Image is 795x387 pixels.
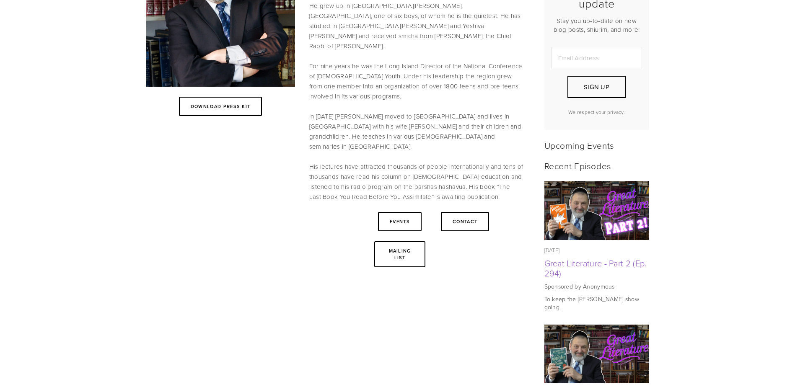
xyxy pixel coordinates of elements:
a: Events [378,212,422,231]
p: Sponsored by Anonymous [544,282,649,291]
p: He grew up in [GEOGRAPHIC_DATA][PERSON_NAME], [GEOGRAPHIC_DATA], one of six boys, of whom he is t... [309,1,523,51]
img: Great Literature - Part 2 (Ep. 294) [544,181,649,240]
h2: Upcoming Events [544,140,649,150]
time: [DATE] [544,246,560,254]
a: Great Literature - Part 2 (Ep. 294) [544,257,647,279]
p: For nine years he was the Long Island Director of the National Conference of [DEMOGRAPHIC_DATA] Y... [309,61,523,101]
p: We respect your privacy. [552,108,642,116]
a: Download Press kit [179,97,262,116]
a: Contact [441,212,489,231]
p: To keep the [PERSON_NAME] show going. [544,295,649,311]
input: Email Address [552,47,642,69]
span: Sign Up [584,83,609,91]
button: Sign Up [567,76,625,98]
p: Stay you up-to-date on new blog posts, shiurim, and more! [552,16,642,34]
p: His lectures have attracted thousands of people internationally and tens of thousands have read h... [309,162,523,202]
img: Great Literature (Ep. 293) [544,325,649,384]
h2: Recent Episodes [544,160,649,171]
p: In [DATE] [PERSON_NAME] moved to [GEOGRAPHIC_DATA] and lives in [GEOGRAPHIC_DATA] with his wife [... [309,111,523,152]
a: Mailing List [374,241,425,267]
